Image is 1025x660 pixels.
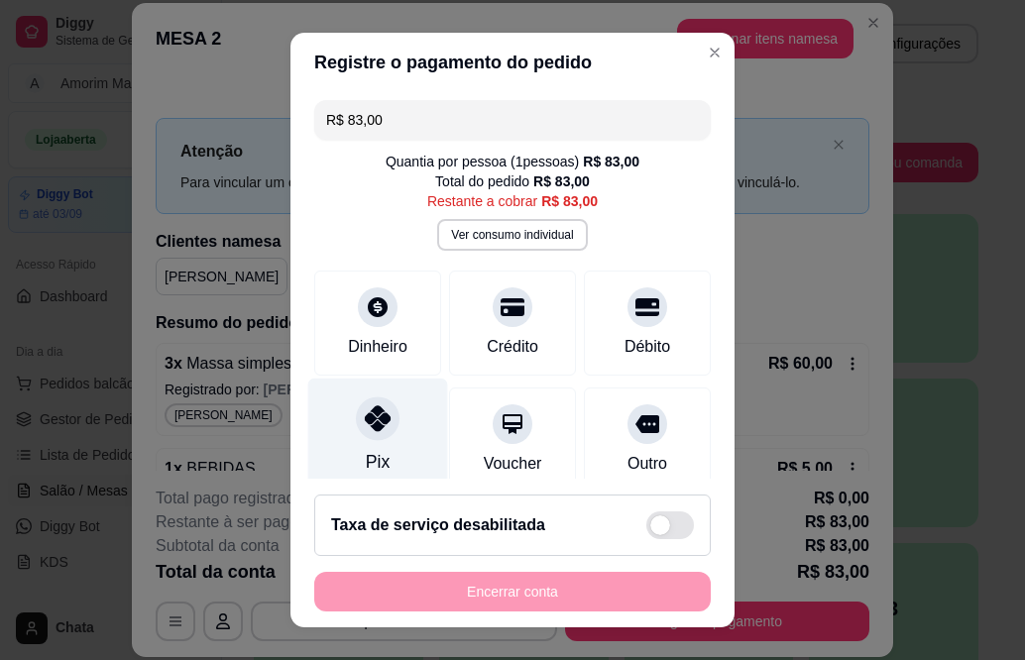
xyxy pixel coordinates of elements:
div: Outro [627,452,667,476]
div: Pix [366,450,390,476]
div: R$ 83,00 [533,171,590,191]
div: Voucher [484,452,542,476]
div: Dinheiro [348,335,407,359]
div: Quantia por pessoa ( 1 pessoas) [386,152,639,171]
header: Registre o pagamento do pedido [290,33,735,92]
div: Total do pedido [435,171,590,191]
div: Crédito [487,335,538,359]
button: Close [699,37,731,68]
input: Ex.: hambúrguer de cordeiro [326,100,699,140]
button: Ver consumo individual [437,219,587,251]
div: R$ 83,00 [541,191,598,211]
div: R$ 83,00 [583,152,639,171]
div: Débito [625,335,670,359]
h2: Taxa de serviço desabilitada [331,513,545,537]
div: Restante a cobrar [427,191,598,211]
